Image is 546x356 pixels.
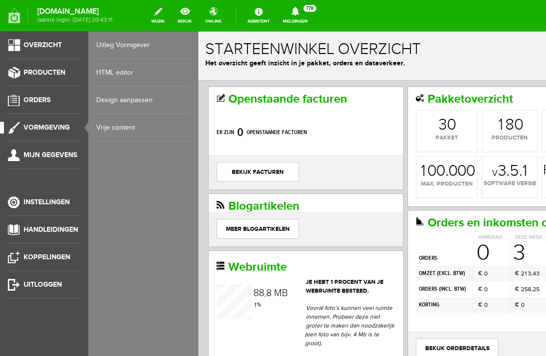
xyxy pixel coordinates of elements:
[338,238,341,246] div: 3
[18,92,197,110] p: Er zijn openstaande facturen
[286,238,289,246] span: 0
[316,86,325,102] div: 0
[284,148,339,157] span: software versie
[218,307,300,327] a: bekijk orderdetails
[218,266,274,281] td: korting
[199,5,227,27] a: online
[145,5,170,27] a: wijzig
[37,17,112,23] span: laatste login: [DATE] 20:43:11
[327,238,328,246] div: 1
[18,168,197,181] h2: Blogartikelen
[18,61,197,74] h2: Openstaande facturen
[248,86,258,102] div: 0
[277,5,314,27] a: Meldingen778
[315,210,327,233] div: 3
[303,5,316,12] span: 778
[326,253,329,262] div: 5
[259,132,268,148] div: 0
[218,234,274,250] td: omzet ( )
[278,210,291,233] span: 0
[218,250,274,266] td: orders ( )
[7,27,341,37] p: Het overzicht geeft inzicht in je pakket, orders en dataverkeer.
[311,202,351,210] th: Deze week
[24,253,70,261] span: Koppelingen
[96,31,191,59] a: Uitleg Vormgever
[218,102,279,111] span: pakket
[96,86,191,114] a: Design aanpassen
[24,198,70,206] span: Instellingen
[172,5,198,27] a: bekijk
[55,257,60,267] div: 8
[24,68,65,77] span: Producten
[24,225,78,234] span: Handleidingen
[39,94,45,108] strong: 0
[18,229,197,242] h2: Webruimte
[345,132,392,146] strong: Fair-use
[24,123,70,132] span: Vormgeving
[250,132,259,148] div: 0
[268,132,277,148] div: 0
[76,256,89,268] span: MB
[294,134,300,148] span: v
[240,86,248,102] div: 3
[329,253,333,262] div: 8
[333,254,334,261] span: ,
[218,185,396,198] h2: Orders en inkomsten overzicht
[68,257,73,267] div: 8
[218,61,396,74] h2: Pakketoverzicht
[66,256,68,268] span: ,
[334,238,338,246] div: 4
[24,41,62,49] span: Overzicht
[323,269,326,278] span: 0
[334,253,338,262] div: 2
[24,151,77,159] span: Mijn gegevens
[222,132,227,148] div: 1
[24,280,62,289] span: Uitloggen
[323,238,326,246] div: 2
[240,238,265,246] b: excl. BTW
[274,202,311,210] th: Vandaag
[7,9,341,27] h1: Starteenwinkel overzicht
[242,254,266,261] b: incl. BTW
[344,102,393,111] span: domeinen
[238,132,247,148] div: 0
[55,269,58,278] span: 1
[107,272,197,316] p: Vooral foto’s kunnen veel ruimte innemen. Probeer deze niet groter te maken dan noodzakelijk (een...
[218,148,279,157] span: max. producten
[307,86,316,102] div: 8
[55,270,63,276] span: %
[300,86,305,102] div: 1
[333,238,334,245] span: ,
[60,257,66,267] div: 8
[294,132,329,148] strong: 3.5.1
[323,253,326,262] div: 2
[329,238,333,246] div: 3
[37,9,112,14] strong: [DOMAIN_NAME]
[284,102,339,111] span: producten
[247,131,250,149] span: .
[218,210,274,234] td: orders
[338,253,341,262] div: 5
[286,269,289,278] span: 0
[18,246,197,264] header: Je hebt 1 procent van je webruimte besteed.
[96,114,191,141] a: Vrije content
[24,96,51,104] span: Orders
[344,148,393,157] span: dataverkeer
[286,253,289,262] span: 0
[242,5,275,27] a: Assistent
[229,132,238,148] div: 0
[18,131,101,150] a: bekijk facturen
[18,188,101,207] a: Meer blogartikelen
[96,59,191,86] a: HTML editor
